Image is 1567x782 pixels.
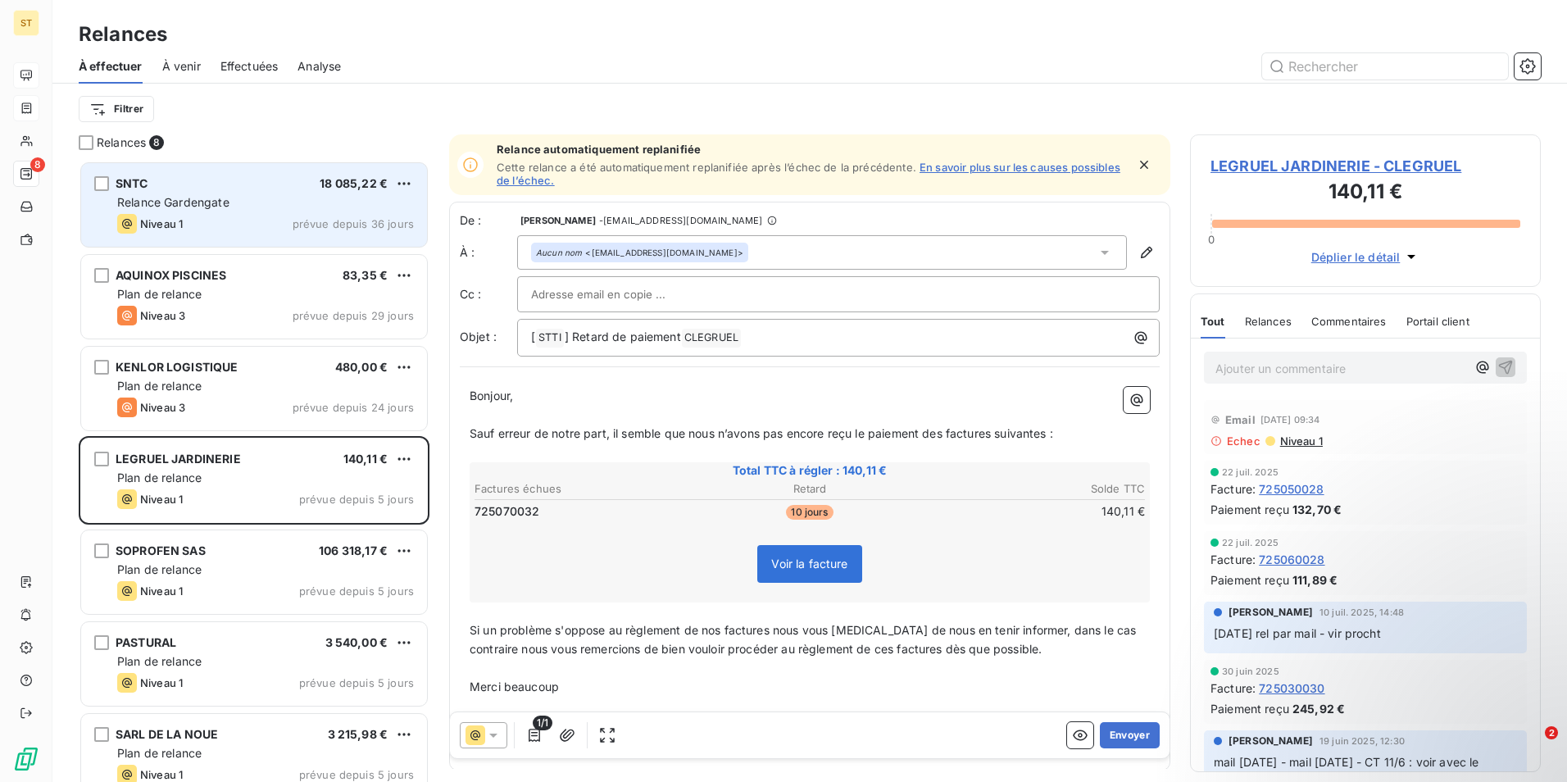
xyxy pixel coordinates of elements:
span: SOPROFEN SAS [116,543,206,557]
span: 106 318,17 € [319,543,388,557]
th: Retard [698,480,921,498]
span: Plan de relance [117,654,202,668]
span: Tout [1201,315,1225,328]
span: 22 juil. 2025 [1222,467,1279,477]
span: 725070032 [475,503,539,520]
span: Portail client [1406,315,1469,328]
span: KENLOR LOGISTIQUE [116,360,238,374]
span: prévue depuis 29 jours [293,309,414,322]
span: Paiement reçu [1210,571,1289,589]
span: Sauf erreur de notre part, il semble que nous n’avons pas encore reçu le paiement des factures su... [470,426,1053,440]
span: SARL DE LA NOUE [116,727,218,741]
span: [PERSON_NAME] [520,216,596,225]
span: Niveau 3 [140,309,185,322]
span: Echec [1227,434,1260,448]
span: Plan de relance [117,746,202,760]
span: Déplier le détail [1311,248,1401,266]
th: Factures échues [474,480,697,498]
span: 132,70 € [1292,501,1342,518]
span: LEGRUEL JARDINERIE - CLEGRUEL [1210,155,1520,177]
span: Plan de relance [117,287,202,301]
button: Filtrer [79,96,154,122]
input: Rechercher [1262,53,1508,80]
span: Plan de relance [117,471,202,484]
span: Plan de relance [117,379,202,393]
span: 2 [1545,726,1558,739]
span: [DATE] 09:34 [1260,415,1320,425]
span: 3 540,00 € [325,635,388,649]
span: 83,35 € [343,268,388,282]
span: SNTC [116,176,148,190]
span: prévue depuis 5 jours [299,584,414,598]
span: 111,89 € [1292,571,1338,589]
h3: Relances [79,20,167,49]
a: En savoir plus sur les causes possibles de l’échec. [497,161,1120,187]
span: Niveau 1 [140,768,183,781]
span: 19 juin 2025, 12:30 [1319,736,1405,746]
span: AQUINOX PISCINES [116,268,226,282]
span: 1/1 [533,716,552,730]
span: Relances [1245,315,1292,328]
td: 140,11 € [923,502,1146,521]
span: 18 085,22 € [320,176,388,190]
span: [PERSON_NAME] [1229,605,1313,620]
span: LEGRUEL JARDINERIE [116,452,241,466]
iframe: Intercom notifications message [1239,623,1567,738]
span: Niveau 3 [140,401,185,414]
span: 8 [149,135,164,150]
span: 725060028 [1259,551,1324,568]
span: 10 jours [786,505,833,520]
span: Commentaires [1311,315,1387,328]
span: [DATE] rel par mail - vir procht [1214,626,1381,640]
img: Logo LeanPay [13,746,39,772]
span: 8 [30,157,45,172]
span: PASTURAL [116,635,176,649]
span: Objet : [460,330,497,343]
span: Email [1225,413,1256,426]
span: Effectuées [220,58,279,75]
span: prévue depuis 5 jours [299,493,414,506]
span: 10 juil. 2025, 14:48 [1319,607,1404,617]
span: Total TTC à régler : 140,11 € [472,462,1147,479]
span: Si un problème s'oppose au règlement de nos factures nous vous [MEDICAL_DATA] de nous en tenir in... [470,623,1140,656]
span: Relances [97,134,146,151]
div: grid [79,161,429,782]
span: Relance automatiquement replanifiée [497,143,1126,156]
span: CLEGRUEL [682,329,741,348]
span: 22 juil. 2025 [1222,538,1279,548]
span: Facture : [1210,551,1256,568]
button: Déplier le détail [1306,248,1425,266]
span: Analyse [298,58,341,75]
div: <[EMAIL_ADDRESS][DOMAIN_NAME]> [536,247,743,258]
span: prévue depuis 36 jours [293,217,414,230]
span: Niveau 1 [140,217,183,230]
span: prévue depuis 5 jours [299,676,414,689]
span: Bonjour, [470,389,513,402]
span: ] Retard de paiement [565,330,681,343]
span: [ [531,330,535,343]
span: 0 [1208,233,1215,246]
span: 725050028 [1259,480,1324,498]
span: Paiement reçu [1210,501,1289,518]
span: Niveau 1 [140,493,183,506]
span: STTI [536,329,564,348]
span: 3 215,98 € [328,727,388,741]
span: Cette relance a été automatiquement replanifiée après l’échec de la précédente. [497,161,916,174]
span: Niveau 1 [140,676,183,689]
label: À : [460,244,517,261]
em: Aucun nom [536,247,582,258]
span: Paiement reçu [1210,700,1289,717]
span: De : [460,212,517,229]
span: Facture : [1210,480,1256,498]
span: Niveau 1 [140,584,183,598]
span: 480,00 € [335,360,388,374]
span: 30 juin 2025 [1222,666,1279,676]
span: Merci beaucoup [470,680,559,693]
span: - [EMAIL_ADDRESS][DOMAIN_NAME] [599,216,762,225]
iframe: Intercom live chat [1511,726,1551,766]
label: Cc : [460,286,517,302]
span: Plan de relance [117,562,202,576]
span: prévue depuis 5 jours [299,768,414,781]
th: Solde TTC [923,480,1146,498]
span: Voir la facture [771,557,847,571]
